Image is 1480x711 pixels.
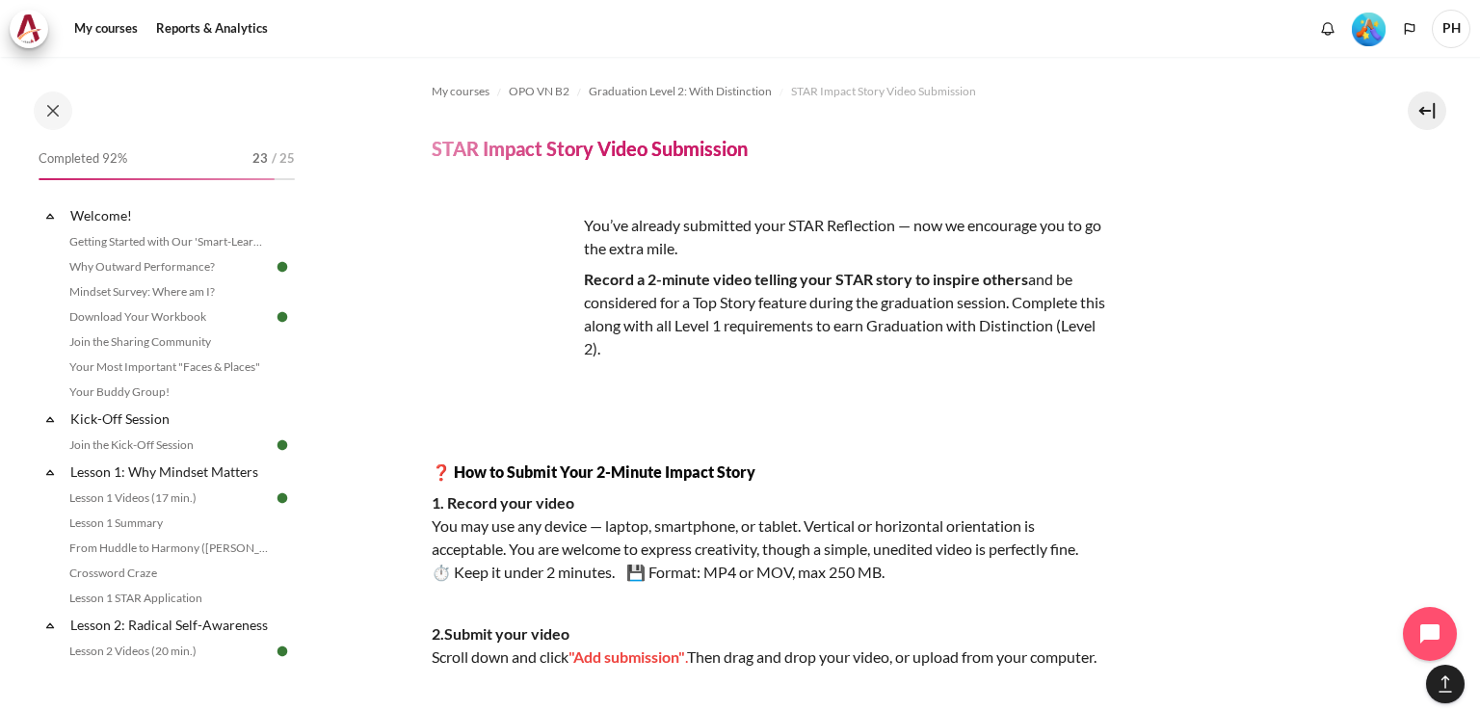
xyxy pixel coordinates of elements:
[64,230,274,253] a: Getting Started with Our 'Smart-Learning' Platform
[272,149,295,169] span: / 25
[67,202,274,228] a: Welcome!
[1432,10,1470,48] span: PH
[1352,11,1386,46] div: Level #5
[432,268,1106,360] p: and be considered for a Top Story feature during the graduation session. Complete this along with...
[432,491,1106,584] p: You may use any device — laptop, smartphone, or tablet. Vertical or horizontal orientation is acc...
[64,487,274,510] a: Lesson 1 Videos (17 min.)
[1313,14,1342,43] div: Show notification window with no new notifications
[432,462,755,481] strong: ❓ How to Submit Your 2-Minute Impact Story
[432,622,1106,669] p: Scroll down and click Then drag and drop your video, or upload from your computer.
[432,624,569,643] strong: 2.Submit your video
[432,83,489,100] span: My courses
[1352,13,1386,46] img: Level #5
[149,10,275,48] a: Reports & Analytics
[274,489,291,507] img: Done
[432,493,574,512] strong: 1. Record your video
[589,83,772,100] span: Graduation Level 2: With Distinction
[432,214,1106,260] p: You’ve already submitted your STAR Reflection — now we encourage you to go the extra mile.
[64,537,274,560] a: From Huddle to Harmony ([PERSON_NAME]'s Story)
[67,406,274,432] a: Kick-Off Session
[40,409,60,429] span: Collapse
[39,149,127,169] span: Completed 92%
[1432,10,1470,48] a: User menu
[67,612,274,638] a: Lesson 2: Radical Self-Awareness
[791,83,976,100] span: STAR Impact Story Video Submission
[274,436,291,454] img: Done
[64,562,274,585] a: Crossword Craze
[432,214,576,358] img: wsed
[64,587,274,610] a: Lesson 1 STAR Application
[40,462,60,482] span: Collapse
[67,459,274,485] a: Lesson 1: Why Mindset Matters
[64,255,274,278] a: Why Outward Performance?
[64,355,274,379] a: Your Most Important "Faces & Places"
[432,136,748,161] h4: STAR Impact Story Video Submission
[64,330,274,354] a: Join the Sharing Community
[64,381,274,404] a: Your Buddy Group!
[64,512,274,535] a: Lesson 1 Summary
[274,258,291,276] img: Done
[64,280,274,303] a: Mindset Survey: Where am I?
[274,643,291,660] img: Done
[1344,11,1393,46] a: Level #5
[64,640,274,663] a: Lesson 2 Videos (20 min.)
[685,647,687,666] span: .
[39,178,275,180] div: 92%
[10,10,58,48] a: Architeck Architeck
[1426,665,1465,703] button: [[backtotopbutton]]
[791,80,976,103] a: STAR Impact Story Video Submission
[1395,14,1424,43] button: Languages
[40,206,60,225] span: Collapse
[252,149,268,169] span: 23
[274,308,291,326] img: Done
[64,305,274,329] a: Download Your Workbook
[432,76,1343,107] nav: Navigation bar
[509,83,569,100] span: OPO VN B2
[64,434,274,457] a: Join the Kick-Off Session
[509,80,569,103] a: OPO VN B2
[589,80,772,103] a: Graduation Level 2: With Distinction
[15,14,42,43] img: Architeck
[40,616,60,635] span: Collapse
[432,80,489,103] a: My courses
[67,10,145,48] a: My courses
[584,270,1028,288] strong: Record a 2-minute video telling your STAR story to inspire others
[568,647,685,666] span: "Add submission"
